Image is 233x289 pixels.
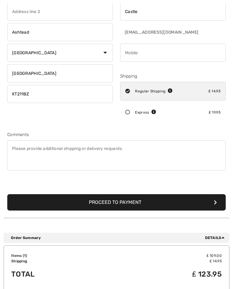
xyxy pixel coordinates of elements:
[135,110,156,115] div: Express
[104,258,222,264] td: ₤ 14.95
[7,85,113,103] input: Zip/Postal Code
[11,235,227,241] div: Order Summary
[120,73,226,79] div: Shipping
[104,264,222,284] td: ₤ 123.95
[120,23,199,41] input: E-mail
[24,254,26,258] span: 1
[120,2,226,21] input: Last name
[7,23,113,41] input: City
[11,264,104,284] td: Total
[11,258,104,264] td: Shipping
[7,194,226,211] button: Proceed to Payment
[120,44,226,62] input: Mobile
[208,88,221,94] div: ₤ 14.95
[7,64,113,82] input: State/Province
[7,2,113,21] input: Address line 2
[11,253,104,258] td: Items ( )
[205,235,227,241] span: Details
[209,110,221,115] div: ₤ 19.95
[104,253,222,258] td: ₤ 109.00
[135,88,173,94] div: Regular Shipping
[7,131,226,138] div: Comments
